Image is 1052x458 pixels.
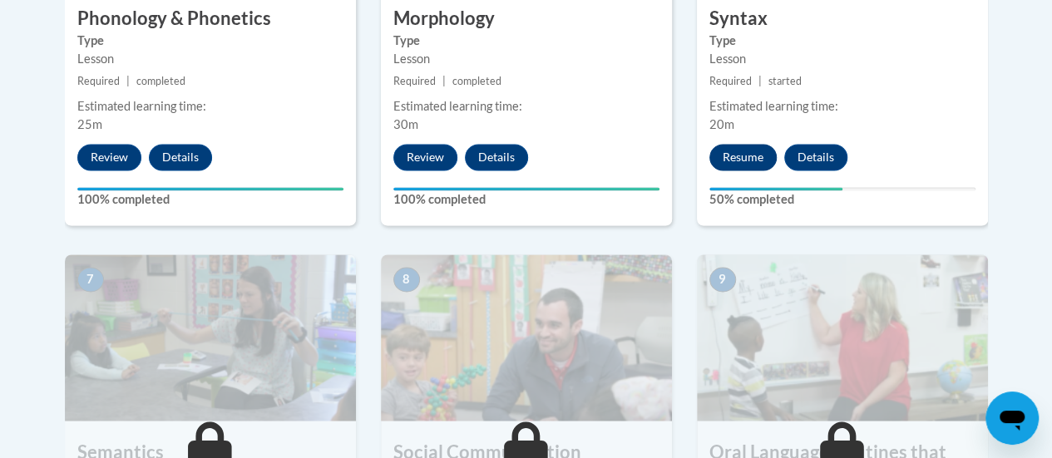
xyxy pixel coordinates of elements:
label: 50% completed [709,190,975,209]
label: Type [709,32,975,50]
button: Details [149,144,212,170]
span: Required [393,75,436,87]
span: | [758,75,762,87]
div: Your progress [709,187,842,190]
h3: Morphology [381,6,672,32]
span: Required [77,75,120,87]
h3: Phonology & Phonetics [65,6,356,32]
div: Lesson [709,50,975,68]
span: | [442,75,446,87]
button: Resume [709,144,777,170]
button: Details [784,144,847,170]
button: Details [465,144,528,170]
div: Your progress [393,187,659,190]
div: Estimated learning time: [77,97,343,116]
label: Type [77,32,343,50]
span: 30m [393,117,418,131]
div: Your progress [77,187,343,190]
label: 100% completed [77,190,343,209]
span: | [126,75,130,87]
span: 9 [709,267,736,292]
label: 100% completed [393,190,659,209]
button: Review [393,144,457,170]
iframe: Button to launch messaging window [985,392,1039,445]
span: started [768,75,802,87]
img: Course Image [65,254,356,421]
span: completed [452,75,501,87]
img: Course Image [697,254,988,421]
div: Estimated learning time: [393,97,659,116]
span: 8 [393,267,420,292]
span: 20m [709,117,734,131]
span: completed [136,75,185,87]
button: Review [77,144,141,170]
div: Estimated learning time: [709,97,975,116]
div: Lesson [393,50,659,68]
span: 25m [77,117,102,131]
span: 7 [77,267,104,292]
h3: Syntax [697,6,988,32]
span: Required [709,75,752,87]
div: Lesson [77,50,343,68]
label: Type [393,32,659,50]
img: Course Image [381,254,672,421]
